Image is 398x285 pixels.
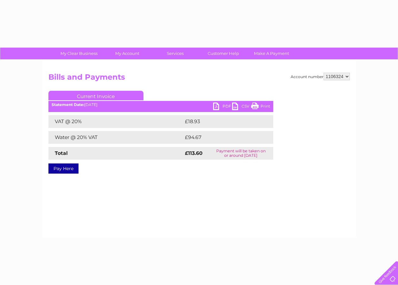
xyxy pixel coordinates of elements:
a: Current Invoice [48,91,143,100]
h2: Bills and Payments [48,73,350,85]
a: PDF [213,103,232,112]
a: Make A Payment [245,48,298,59]
b: Statement Date: [52,102,84,107]
strong: £113.60 [185,150,203,156]
a: Print [251,103,270,112]
a: Pay Here [48,163,79,174]
a: Customer Help [197,48,250,59]
td: Water @ 20% VAT [48,131,183,144]
td: Payment will be taken on or around [DATE] [209,147,273,160]
strong: Total [55,150,68,156]
div: Account number [291,73,350,80]
td: VAT @ 20% [48,115,183,128]
td: £18.93 [183,115,260,128]
a: My Account [101,48,153,59]
a: My Clear Business [53,48,105,59]
td: £94.67 [183,131,261,144]
a: CSV [232,103,251,112]
a: Services [149,48,201,59]
div: [DATE] [48,103,273,107]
